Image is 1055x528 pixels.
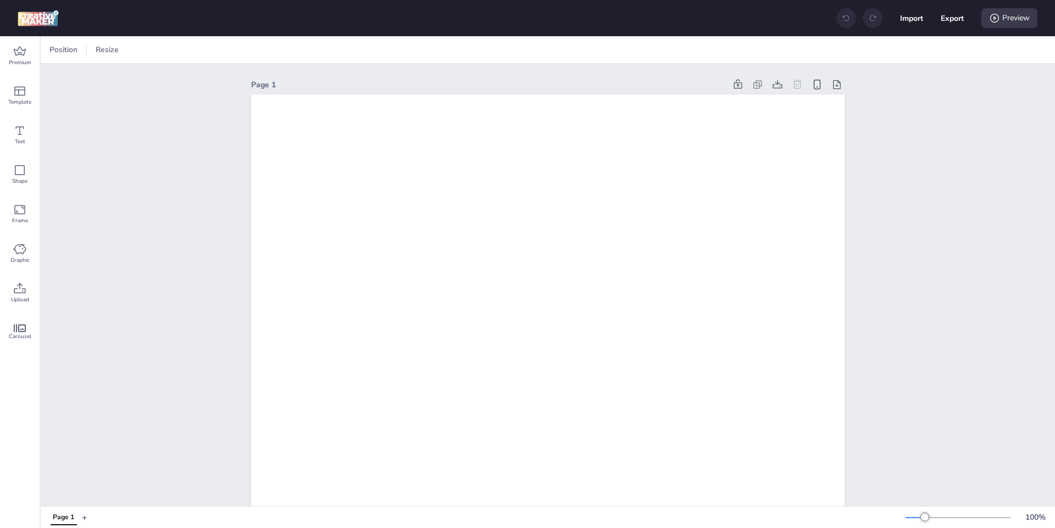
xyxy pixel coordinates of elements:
div: Tabs [45,508,82,527]
span: Position [47,44,80,55]
button: Import [900,7,923,30]
span: Resize [93,44,121,55]
span: Shape [12,177,27,186]
span: Graphic [10,256,30,265]
span: Frame [12,216,28,225]
button: Export [941,7,964,30]
button: + [82,508,87,527]
div: Preview [981,8,1037,28]
span: Upload [11,295,29,304]
span: Carousel [9,332,31,341]
img: logo Creative Maker [18,10,59,26]
span: Template [8,98,31,106]
span: Premium [9,58,31,67]
span: Text [15,137,25,146]
div: Page 1 [251,79,726,91]
div: 100 % [1022,512,1048,523]
div: Page 1 [53,513,74,523]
